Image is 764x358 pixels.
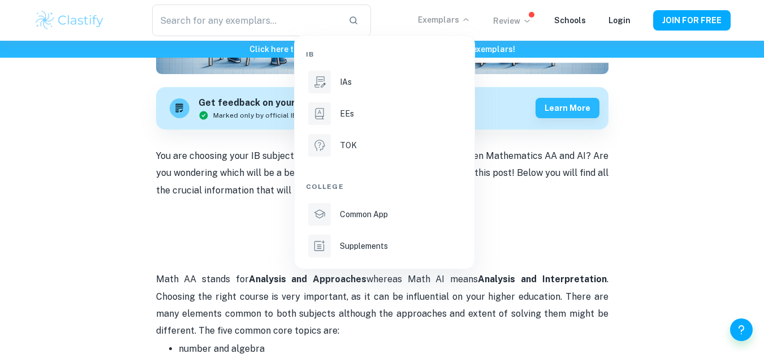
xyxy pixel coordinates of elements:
[340,208,388,221] p: Common App
[340,139,357,152] p: TOK
[306,232,463,260] a: Supplements
[306,68,463,96] a: IAs
[306,49,314,59] span: IB
[340,240,388,252] p: Supplements
[340,107,354,120] p: EEs
[306,100,463,127] a: EEs
[306,182,344,192] span: College
[306,201,463,228] a: Common App
[306,132,463,159] a: TOK
[340,76,352,88] p: IAs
